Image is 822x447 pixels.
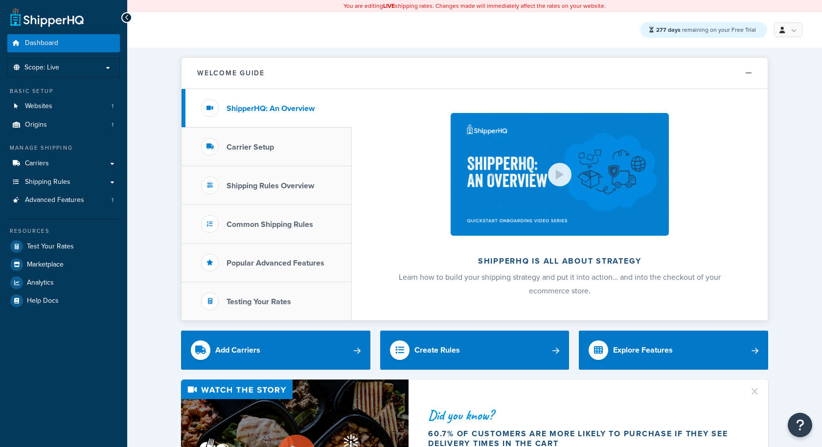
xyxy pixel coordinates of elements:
span: Learn how to build your shipping strategy and put it into action… and into the checkout of your e... [399,271,721,296]
button: Welcome Guide [182,58,768,89]
a: Websites1 [7,97,120,115]
div: Explore Features [613,343,673,357]
div: Add Carriers [215,343,260,357]
h2: ShipperHQ is all about strategy [378,257,742,266]
li: Origins [7,116,120,134]
span: Carriers [25,159,49,168]
div: Basic Setup [7,87,120,95]
span: Dashboard [25,39,58,47]
span: Advanced Features [25,196,84,204]
a: Advanced Features1 [7,191,120,209]
div: Resources [7,227,120,235]
a: Add Carriers [181,331,370,370]
li: Websites [7,97,120,115]
span: Test Your Rates [27,243,74,251]
h3: Common Shipping Rules [227,220,313,229]
span: remaining on your Free Trial [656,25,756,34]
a: Explore Features [579,331,768,370]
h3: Shipping Rules Overview [227,181,314,190]
h3: Carrier Setup [227,143,274,152]
li: Advanced Features [7,191,120,209]
span: 1 [112,196,114,204]
b: LIVE [383,1,395,10]
h3: Testing Your Rates [227,297,291,306]
span: Origins [25,121,47,129]
img: ShipperHQ is all about strategy [451,113,669,236]
span: Help Docs [27,297,59,305]
span: Scope: Live [24,64,59,72]
h2: Welcome Guide [197,69,265,77]
strong: 277 days [656,25,681,34]
span: Analytics [27,279,54,287]
h3: Popular Advanced Features [227,259,324,268]
a: Carriers [7,155,120,173]
button: Open Resource Center [788,413,812,437]
a: Shipping Rules [7,173,120,191]
span: 1 [112,102,114,111]
span: Marketplace [27,261,64,269]
div: Manage Shipping [7,144,120,152]
a: Dashboard [7,34,120,52]
a: Create Rules [380,331,570,370]
span: Shipping Rules [25,178,70,186]
a: Origins1 [7,116,120,134]
a: Test Your Rates [7,238,120,255]
h3: ShipperHQ: An Overview [227,104,315,113]
div: Create Rules [414,343,460,357]
a: Help Docs [7,292,120,310]
a: Marketplace [7,256,120,273]
span: 1 [112,121,114,129]
div: Did you know? [428,408,737,422]
span: Websites [25,102,52,111]
a: Analytics [7,274,120,291]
